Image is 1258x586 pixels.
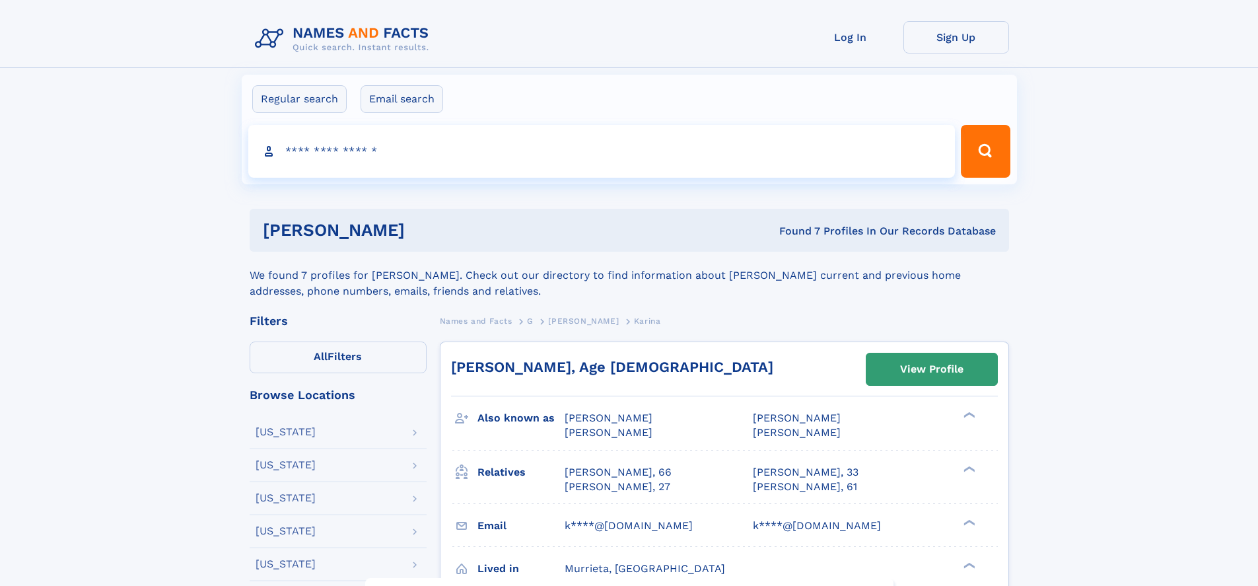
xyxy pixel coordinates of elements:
[634,316,661,326] span: Karina
[565,465,672,480] a: [PERSON_NAME], 66
[753,480,857,494] a: [PERSON_NAME], 61
[256,559,316,569] div: [US_STATE]
[565,426,652,439] span: [PERSON_NAME]
[256,526,316,536] div: [US_STATE]
[960,411,976,420] div: ❯
[250,315,427,327] div: Filters
[314,350,328,363] span: All
[903,21,1009,54] a: Sign Up
[960,464,976,473] div: ❯
[477,407,565,429] h3: Also known as
[548,316,619,326] span: [PERSON_NAME]
[250,389,427,401] div: Browse Locations
[250,21,440,57] img: Logo Names and Facts
[477,558,565,580] h3: Lived in
[960,561,976,569] div: ❯
[248,125,956,178] input: search input
[527,312,534,329] a: G
[961,125,1010,178] button: Search Button
[548,312,619,329] a: [PERSON_NAME]
[361,85,443,113] label: Email search
[256,493,316,503] div: [US_STATE]
[753,412,841,424] span: [PERSON_NAME]
[866,353,997,385] a: View Profile
[451,359,773,375] a: [PERSON_NAME], Age [DEMOGRAPHIC_DATA]
[565,412,652,424] span: [PERSON_NAME]
[263,222,592,238] h1: [PERSON_NAME]
[250,342,427,373] label: Filters
[477,515,565,537] h3: Email
[256,427,316,437] div: [US_STATE]
[527,316,534,326] span: G
[900,354,963,385] div: View Profile
[592,224,996,238] div: Found 7 Profiles In Our Records Database
[256,460,316,470] div: [US_STATE]
[252,85,347,113] label: Regular search
[250,252,1009,299] div: We found 7 profiles for [PERSON_NAME]. Check out our directory to find information about [PERSON_...
[477,461,565,484] h3: Relatives
[565,480,670,494] a: [PERSON_NAME], 27
[753,426,841,439] span: [PERSON_NAME]
[440,312,512,329] a: Names and Facts
[798,21,903,54] a: Log In
[753,465,858,480] a: [PERSON_NAME], 33
[960,518,976,527] div: ❯
[565,562,725,575] span: Murrieta, [GEOGRAPHIC_DATA]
